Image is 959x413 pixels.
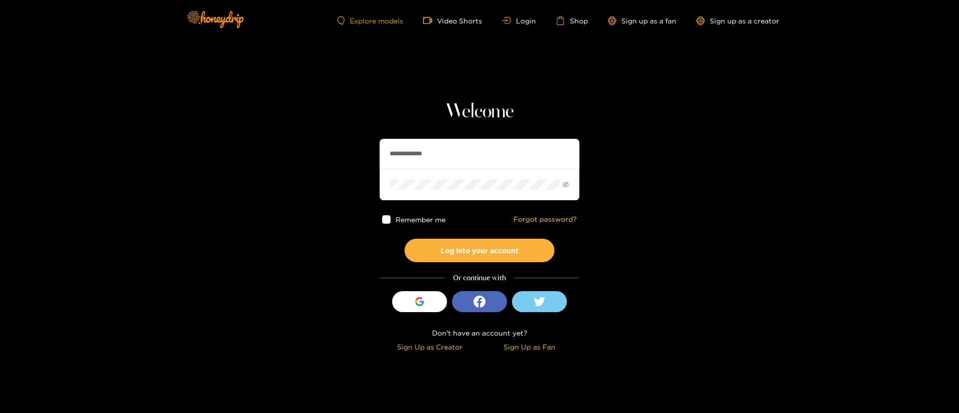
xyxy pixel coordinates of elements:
[405,239,554,262] button: Log into your account
[382,341,477,353] div: Sign Up as Creator
[562,181,569,188] span: eye-invisible
[482,341,577,353] div: Sign Up as Fan
[556,16,588,25] a: Shop
[380,100,579,124] h1: Welcome
[396,216,446,223] span: Remember me
[380,272,579,284] div: Or continue with
[423,16,437,25] span: video-camera
[502,17,536,24] a: Login
[380,327,579,339] div: Don't have an account yet?
[337,16,403,25] a: Explore models
[423,16,482,25] a: Video Shorts
[696,16,779,25] a: Sign up as a creator
[608,16,676,25] a: Sign up as a fan
[513,215,577,224] a: Forgot password?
